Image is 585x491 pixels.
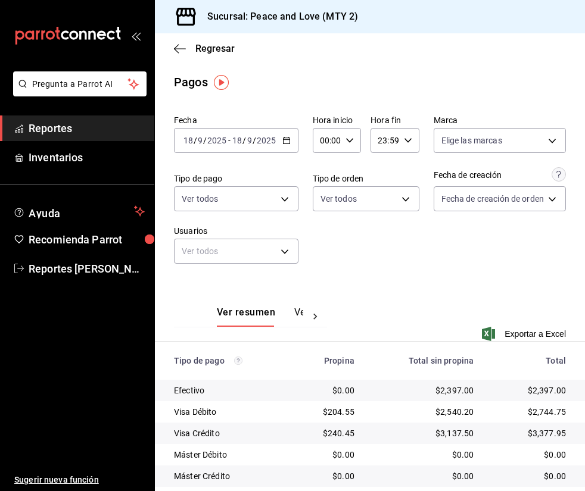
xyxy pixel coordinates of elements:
span: Inventarios [29,149,145,165]
div: $0.00 [374,449,474,461]
a: Pregunta a Parrot AI [8,86,147,99]
label: Usuarios [174,227,298,235]
div: $240.45 [302,427,354,439]
input: ---- [207,136,227,145]
div: Visa Débito [174,406,283,418]
div: $0.00 [493,449,566,461]
div: $3,137.50 [374,427,474,439]
div: $3,377.95 [493,427,566,439]
div: $0.00 [302,449,354,461]
div: Fecha de creación [434,169,502,182]
span: Pregunta a Parrot AI [32,78,128,90]
span: Ver todos [320,193,357,205]
div: Pagos [174,73,208,91]
div: $2,397.00 [374,384,474,396]
span: Fecha de creación de orden [441,193,544,205]
div: $2,744.75 [493,406,566,418]
span: Recomienda Parrot [29,232,145,248]
div: Total [493,356,566,365]
div: $2,397.00 [493,384,566,396]
span: Elige las marcas [441,135,502,146]
span: Sugerir nueva función [14,474,145,486]
span: Reportes [PERSON_NAME] [29,261,145,277]
label: Fecha [174,116,298,124]
input: -- [232,136,242,145]
span: - [228,136,231,145]
span: Regresar [195,43,235,54]
div: $0.00 [374,470,474,482]
div: Máster Crédito [174,470,283,482]
button: open_drawer_menu [131,31,141,40]
div: $0.00 [493,470,566,482]
div: $0.00 [302,384,354,396]
span: / [203,136,207,145]
span: / [253,136,256,145]
span: Ayuda [29,204,129,218]
div: Ver todos [174,239,298,264]
input: -- [197,136,203,145]
span: Ver todos [182,193,218,205]
div: $204.55 [302,406,354,418]
div: Propina [302,356,354,365]
label: Hora inicio [313,116,361,124]
button: Exportar a Excel [484,327,566,341]
button: Pregunta a Parrot AI [13,71,147,96]
input: ---- [256,136,276,145]
input: -- [247,136,253,145]
div: Efectivo [174,384,283,396]
div: Máster Débito [174,449,283,461]
span: Reportes [29,120,145,136]
svg: Los pagos realizados con Pay y otras terminales son montos brutos. [234,356,242,365]
img: Tooltip marker [214,75,229,90]
div: $2,540.20 [374,406,474,418]
button: Ver resumen [217,307,275,327]
span: / [242,136,246,145]
h3: Sucursal: Peace and Love (MTY 2) [198,10,358,24]
button: Regresar [174,43,235,54]
div: Visa Crédito [174,427,283,439]
label: Tipo de orden [313,174,419,183]
input: -- [183,136,194,145]
div: Tipo de pago [174,356,283,365]
label: Hora fin [371,116,419,124]
label: Marca [434,116,566,124]
div: $0.00 [302,470,354,482]
div: Total sin propina [374,356,474,365]
span: / [194,136,197,145]
label: Tipo de pago [174,174,298,183]
button: Ver pagos [294,307,339,327]
div: navigation tabs [217,307,303,327]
